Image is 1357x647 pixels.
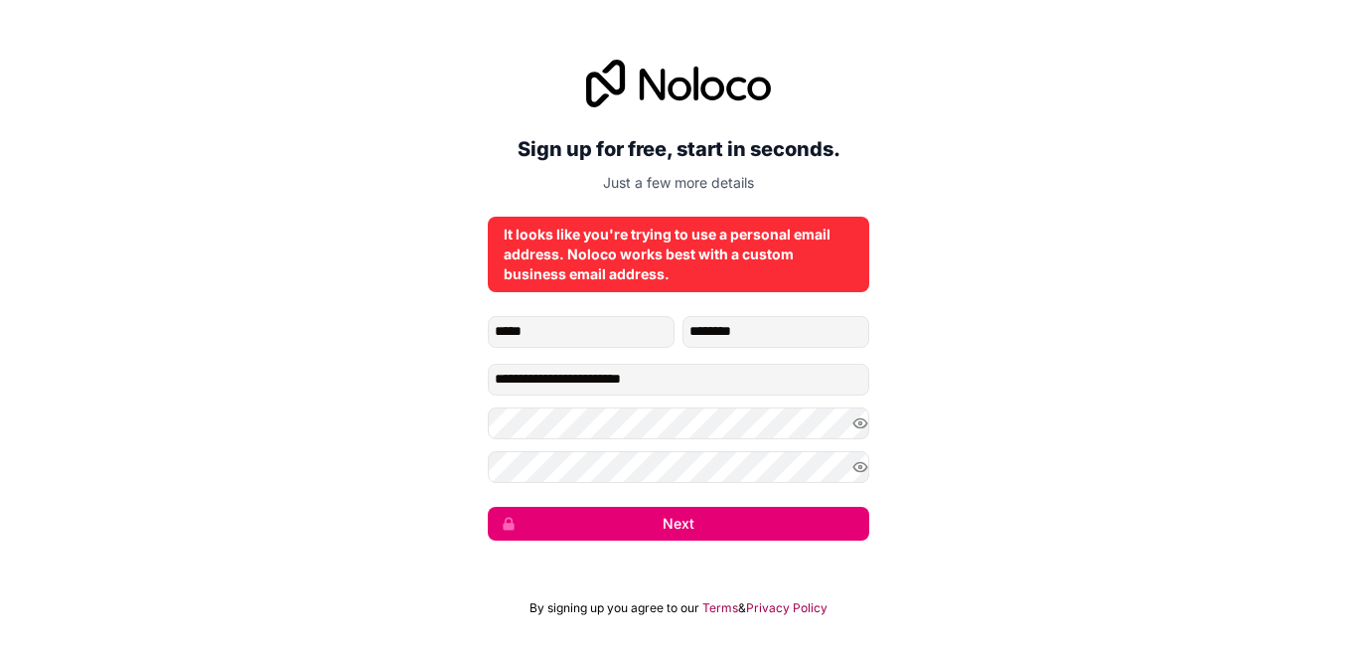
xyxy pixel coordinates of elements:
[746,600,828,616] a: Privacy Policy
[682,316,869,348] input: family-name
[488,507,869,541] button: Next
[488,316,675,348] input: given-name
[488,451,869,483] input: Confirm password
[488,364,869,396] input: Email address
[702,600,738,616] a: Terms
[738,600,746,616] span: &
[488,173,869,193] p: Just a few more details
[488,407,869,439] input: Password
[529,600,699,616] span: By signing up you agree to our
[504,225,853,284] div: It looks like you're trying to use a personal email address. Noloco works best with a custom busi...
[488,131,869,167] h2: Sign up for free, start in seconds.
